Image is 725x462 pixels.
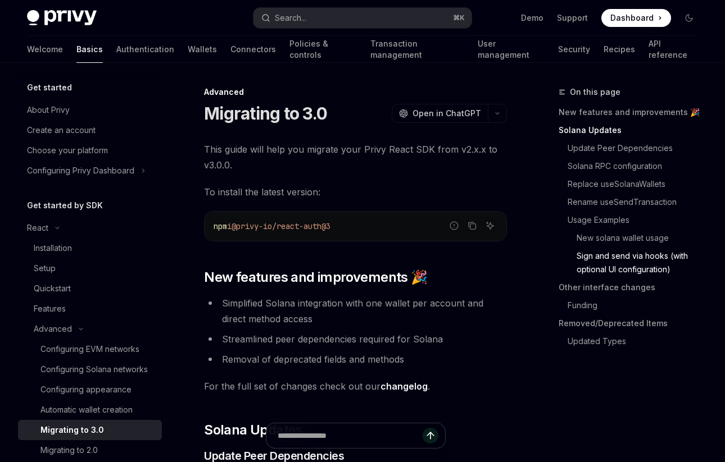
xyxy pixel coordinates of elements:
div: Migrating to 3.0 [40,423,104,437]
a: Configuring appearance [18,379,162,400]
div: Features [34,302,66,315]
a: Features [18,299,162,319]
span: On this page [570,85,620,99]
button: Toggle Advanced section [18,319,162,339]
a: Usage Examples [559,211,707,229]
a: Funding [559,296,707,314]
button: Toggle React section [18,218,162,238]
button: Toggle Configuring Privy Dashboard section [18,161,162,181]
a: Migrating to 2.0 [18,440,162,460]
a: Setup [18,258,162,278]
div: Quickstart [34,282,71,295]
a: Security [558,36,590,63]
a: Quickstart [18,278,162,299]
h1: Migrating to 3.0 [204,103,327,123]
a: Solana Updates [559,121,707,139]
span: For the full set of changes check out our . [204,378,507,394]
span: New features and improvements 🎉 [204,268,427,286]
input: Ask a question... [278,423,423,448]
a: Connectors [230,36,276,63]
a: Create an account [18,120,162,140]
div: Configuring Solana networks [40,363,148,376]
div: Configuring Privy Dashboard [27,164,134,177]
div: Advanced [204,86,507,98]
span: @privy-io/react-auth@3 [232,221,330,231]
button: Copy the contents from the code block [465,218,479,233]
div: Advanced [34,322,72,336]
button: Open search [253,8,471,28]
span: This guide will help you migrate your Privy React SDK from v2.x.x to v3.0.0. [204,141,507,173]
button: Report incorrect code [447,218,461,233]
a: Support [557,12,588,24]
div: Configuring EVM networks [40,342,139,356]
div: Setup [34,262,56,275]
a: Welcome [27,36,63,63]
a: New solana wallet usage [559,229,707,247]
a: Automatic wallet creation [18,400,162,420]
span: i [227,221,232,231]
a: User management [478,36,545,63]
a: Rename useSendTransaction [559,193,707,211]
a: Choose your platform [18,140,162,161]
a: Installation [18,238,162,258]
button: Toggle dark mode [680,9,698,27]
a: Configuring EVM networks [18,339,162,359]
a: Configuring Solana networks [18,359,162,379]
div: Search... [275,11,306,25]
li: Streamlined peer dependencies required for Solana [204,331,507,347]
div: Configuring appearance [40,383,132,396]
a: Migrating to 3.0 [18,420,162,440]
button: Send message [423,428,438,443]
a: changelog [380,381,428,392]
a: Updated Types [559,332,707,350]
span: npm [214,221,227,231]
a: Update Peer Dependencies [559,139,707,157]
a: Transaction management [370,36,464,63]
a: Wallets [188,36,217,63]
h5: Get started by SDK [27,199,103,212]
a: Basics [76,36,103,63]
a: Solana RPC configuration [559,157,707,175]
a: Policies & controls [289,36,357,63]
a: Demo [521,12,543,24]
div: Migrating to 2.0 [40,443,98,457]
a: New features and improvements 🎉 [559,103,707,121]
div: React [27,221,48,235]
a: Replace useSolanaWallets [559,175,707,193]
a: Other interface changes [559,278,707,296]
span: Dashboard [610,12,654,24]
a: Removed/Deprecated Items [559,314,707,332]
a: Recipes [604,36,635,63]
a: Dashboard [601,9,671,27]
img: dark logo [27,10,97,26]
a: API reference [649,36,698,63]
a: Sign and send via hooks (with optional UI configuration) [559,247,707,278]
li: Simplified Solana integration with one wallet per account and direct method access [204,295,507,327]
span: Open in ChatGPT [413,108,481,119]
a: Authentication [116,36,174,63]
span: ⌘ K [453,13,465,22]
li: Removal of deprecated fields and methods [204,351,507,367]
div: About Privy [27,103,70,117]
button: Open in ChatGPT [392,104,488,123]
h5: Get started [27,81,72,94]
div: Automatic wallet creation [40,403,133,417]
span: To install the latest version: [204,184,507,200]
div: Choose your platform [27,144,108,157]
a: About Privy [18,100,162,120]
div: Create an account [27,123,96,137]
button: Ask AI [483,218,497,233]
div: Installation [34,241,72,255]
